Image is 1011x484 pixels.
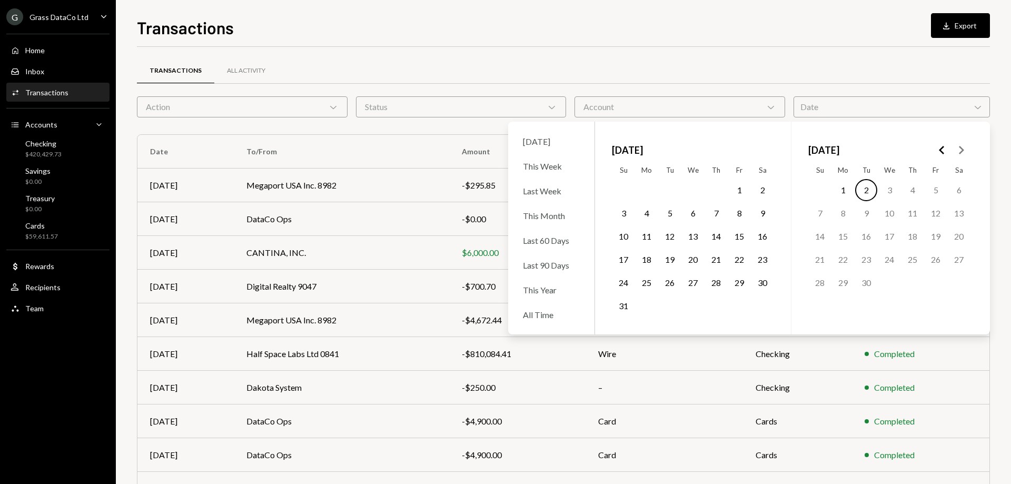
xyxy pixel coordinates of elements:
[728,272,750,294] button: Friday, August 29th, 2025
[808,162,831,179] th: Sunday
[150,449,221,461] div: [DATE]
[234,169,449,202] td: Megaport USA Inc. 8982
[462,449,573,461] div: -$4,900.00
[925,179,947,201] button: Friday, September 5th, 2025
[832,179,854,201] button: Monday, September 1st, 2025
[947,162,970,179] th: Saturday
[874,381,915,394] div: Completed
[832,202,854,224] button: Monday, September 8th, 2025
[612,249,635,271] button: Sunday, August 17th, 2025
[25,232,58,241] div: $59,611.57
[6,83,110,102] a: Transactions
[574,96,785,117] div: Account
[6,191,110,216] a: Treasury$0.00
[234,270,449,303] td: Digital Realty 9047
[659,202,681,224] button: Tuesday, August 5th, 2025
[874,415,915,428] div: Completed
[517,130,586,153] div: [DATE]
[234,202,449,236] td: DataCo Ops
[25,283,61,292] div: Recipients
[612,162,635,179] th: Sunday
[612,295,635,317] button: Sunday, August 31st, 2025
[809,202,831,224] button: Sunday, September 7th, 2025
[234,371,449,404] td: Dakota System
[808,139,839,162] span: [DATE]
[234,236,449,270] td: CANTINA, INC.
[925,202,947,224] button: Friday, September 12th, 2025
[878,202,900,224] button: Wednesday, September 10th, 2025
[462,280,573,293] div: -$700.70
[517,279,586,301] div: This Year
[234,404,449,438] td: DataCo Ops
[659,272,681,294] button: Tuesday, August 26th, 2025
[636,225,658,248] button: Monday, August 11th, 2025
[234,337,449,371] td: Half Space Labs Ltd 0841
[659,225,681,248] button: Tuesday, August 12th, 2025
[751,202,774,224] button: Saturday, August 9th, 2025
[924,162,947,179] th: Friday
[901,202,924,224] button: Thursday, September 11th, 2025
[831,162,855,179] th: Monday
[855,225,877,248] button: Tuesday, September 16th, 2025
[6,41,110,60] a: Home
[6,115,110,134] a: Accounts
[705,202,727,224] button: Thursday, August 7th, 2025
[874,348,915,360] div: Completed
[635,162,658,179] th: Monday
[705,162,728,179] th: Thursday
[809,225,831,248] button: Sunday, September 14th, 2025
[705,249,727,271] button: Thursday, August 21st, 2025
[855,202,877,224] button: Tuesday, September 9th, 2025
[855,249,877,271] button: Tuesday, September 23rd, 2025
[612,202,635,224] button: Sunday, August 3rd, 2025
[137,96,348,117] div: Action
[832,225,854,248] button: Monday, September 15th, 2025
[743,371,851,404] td: Checking
[743,337,851,371] td: Checking
[925,225,947,248] button: Friday, September 19th, 2025
[25,88,68,97] div: Transactions
[751,249,774,271] button: Saturday, August 23rd, 2025
[214,57,278,84] a: All Activity
[29,13,88,22] div: Grass DataCo Ltd
[682,225,704,248] button: Wednesday, August 13th, 2025
[612,272,635,294] button: Sunday, August 24th, 2025
[878,162,901,179] th: Wednesday
[6,8,23,25] div: G
[728,202,750,224] button: Friday, August 8th, 2025
[25,194,55,203] div: Treasury
[517,180,586,202] div: Last Week
[728,225,750,248] button: Friday, August 15th, 2025
[517,303,586,326] div: All Time
[137,135,234,169] th: Date
[612,139,643,162] span: [DATE]
[227,66,265,75] div: All Activity
[751,225,774,248] button: Saturday, August 16th, 2025
[6,299,110,318] a: Team
[728,162,751,179] th: Friday
[462,415,573,428] div: -$4,900.00
[517,155,586,177] div: This Week
[25,166,51,175] div: Savings
[234,438,449,472] td: DataCo Ops
[809,272,831,294] button: Sunday, September 28th, 2025
[948,225,970,248] button: Saturday, September 20th, 2025
[25,67,44,76] div: Inbox
[150,348,221,360] div: [DATE]
[878,225,900,248] button: Wednesday, September 17th, 2025
[150,280,221,293] div: [DATE]
[462,213,573,225] div: -$0.00
[25,262,54,271] div: Rewards
[150,314,221,327] div: [DATE]
[948,179,970,201] button: Saturday, September 6th, 2025
[855,162,878,179] th: Tuesday
[794,96,990,117] div: Date
[951,141,970,160] button: Go to the Next Month
[901,225,924,248] button: Thursday, September 18th, 2025
[25,46,45,55] div: Home
[743,404,851,438] td: Cards
[586,438,743,472] td: Card
[150,381,221,394] div: [DATE]
[901,162,924,179] th: Thursday
[586,404,743,438] td: Card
